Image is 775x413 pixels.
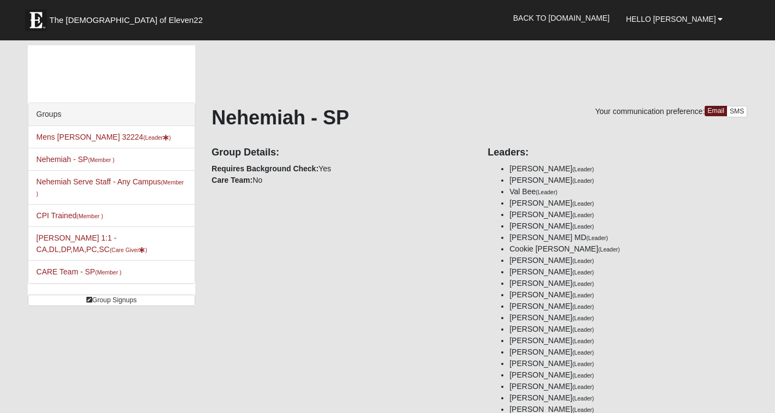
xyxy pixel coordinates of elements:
small: (Member ) [76,213,103,219]
li: [PERSON_NAME] [509,163,747,175]
h1: Nehemiah - SP [212,106,747,129]
small: (Leader) [536,189,557,195]
a: Back to [DOMAIN_NAME] [505,4,618,32]
li: [PERSON_NAME] [509,278,747,289]
li: [PERSON_NAME] [509,312,747,324]
li: [PERSON_NAME] [509,369,747,381]
small: (Leader) [572,315,594,321]
small: (Leader) [572,200,594,207]
span: Your communication preference: [595,107,705,116]
a: CARE Team - SP(Member ) [37,267,122,276]
li: [PERSON_NAME] [509,335,747,346]
small: (Member ) [95,269,121,276]
a: Mens [PERSON_NAME] 32224(Leader) [37,133,171,141]
span: The [DEMOGRAPHIC_DATA] of Eleven22 [50,15,203,26]
li: [PERSON_NAME] [509,209,747,220]
h4: Leaders: [488,147,747,159]
small: (Leader) [572,223,594,230]
li: [PERSON_NAME] [509,324,747,335]
h4: Group Details: [212,147,471,159]
small: (Member ) [88,157,114,163]
li: [PERSON_NAME] [509,175,747,186]
small: (Leader ) [143,134,171,141]
li: [PERSON_NAME] [509,381,747,392]
small: (Leader) [572,292,594,298]
small: (Leader) [572,258,594,264]
a: Nehemiah - SP(Member ) [37,155,115,164]
a: Hello [PERSON_NAME] [618,5,731,33]
small: (Leader) [586,235,608,241]
li: [PERSON_NAME] MD [509,232,747,243]
strong: Care Team: [212,176,253,184]
small: (Leader) [572,349,594,356]
small: (Leader) [572,280,594,287]
small: (Leader) [572,372,594,379]
small: (Leader) [572,212,594,218]
div: Groups [28,103,195,126]
small: (Leader) [572,361,594,367]
li: [PERSON_NAME] [509,197,747,209]
a: SMS [726,106,748,117]
li: [PERSON_NAME] [509,255,747,266]
li: [PERSON_NAME] [509,220,747,232]
a: Nehemiah Serve Staff - Any Campus(Member ) [37,177,184,197]
li: [PERSON_NAME] [509,266,747,278]
li: [PERSON_NAME] [509,301,747,312]
small: (Care Giver ) [110,247,147,253]
li: Val Bee [509,186,747,197]
small: (Leader) [572,303,594,310]
small: (Leader) [598,246,620,253]
a: Email [705,106,727,116]
a: CPI Trained(Member ) [37,211,103,220]
li: [PERSON_NAME] [509,358,747,369]
a: Group Signups [28,295,195,306]
a: The [DEMOGRAPHIC_DATA] of Eleven22 [20,4,238,31]
li: [PERSON_NAME] [509,346,747,358]
a: [PERSON_NAME] 1:1 -CA,DL,DP,MA,PC,SC(Care Giver) [37,234,147,254]
small: (Leader) [572,338,594,344]
img: Eleven22 logo [25,9,47,31]
div: Yes No [203,139,479,186]
small: (Leader) [572,177,594,184]
small: (Leader) [572,384,594,390]
small: (Leader) [572,269,594,276]
strong: Requires Background Check: [212,164,319,173]
small: (Leader) [572,326,594,333]
li: [PERSON_NAME] [509,289,747,301]
li: Cookie [PERSON_NAME] [509,243,747,255]
li: [PERSON_NAME] [509,392,747,404]
span: Hello [PERSON_NAME] [626,15,716,23]
small: (Leader) [572,166,594,172]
